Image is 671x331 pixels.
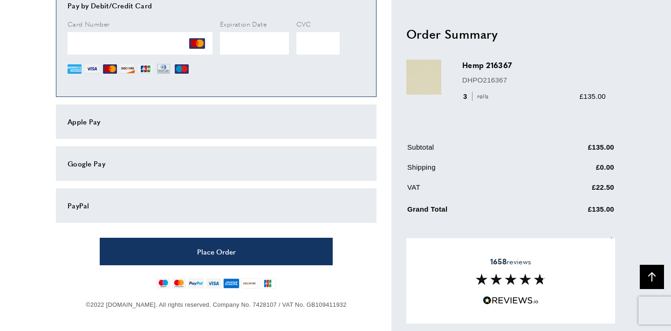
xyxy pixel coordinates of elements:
iframe: Secure Credit Card Frame - CVV [296,32,340,55]
img: Hemp 216367 [406,60,441,95]
img: visa [206,278,221,289]
span: CVC [296,19,311,28]
img: JCB.png [138,62,152,76]
td: Subtotal [407,141,532,159]
strong: 1658 [490,255,507,266]
span: rolls [472,92,491,101]
span: Apply Discount Code [406,235,474,246]
td: Grand Total [407,201,532,221]
img: american-express [223,278,240,289]
img: Reviews.io 5 stars [483,296,539,305]
img: MC.png [103,62,117,76]
img: Reviews section [476,274,546,285]
img: jcb [260,278,276,289]
img: mastercard [172,278,185,289]
iframe: Secure Credit Card Frame - Expiration Date [220,32,289,55]
img: AE.png [68,62,82,76]
h2: Order Summary [406,25,615,42]
img: DI.png [121,62,135,76]
img: VI.png [85,62,99,76]
td: £135.00 [533,201,615,221]
div: PayPal [68,200,365,211]
td: £0.00 [533,161,615,179]
span: ©2022 [DOMAIN_NAME]. All rights reserved. Company No. 7428107 / VAT No. GB109411932 [86,301,346,308]
p: DHPO216367 [462,74,606,85]
h3: Hemp 216367 [462,60,606,70]
img: MC.png [189,35,205,51]
iframe: Secure Credit Card Frame - Credit Card Number [68,32,212,55]
span: Expiration Date [220,19,267,28]
div: Google Pay [68,158,365,169]
span: Card Number [68,19,110,28]
span: £135.00 [580,92,606,100]
div: 3 [462,90,492,102]
img: MI.png [175,62,189,76]
td: Shipping [407,161,532,179]
button: Place Order [100,238,333,265]
td: £22.50 [533,181,615,200]
img: DN.png [156,62,171,76]
img: paypal [188,278,204,289]
td: £135.00 [533,141,615,159]
img: maestro [157,278,170,289]
td: VAT [407,181,532,200]
div: Apple Pay [68,116,365,127]
img: discover [241,278,258,289]
span: reviews [490,256,531,266]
